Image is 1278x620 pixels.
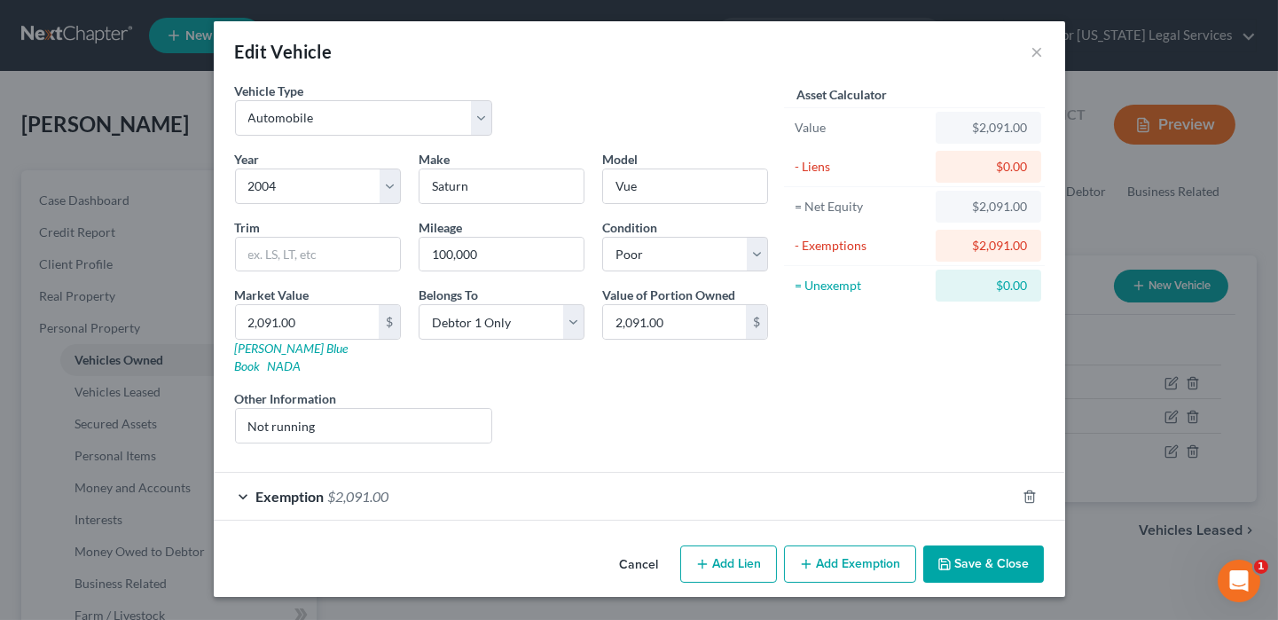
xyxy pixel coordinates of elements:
[746,305,767,339] div: $
[950,277,1027,294] div: $0.00
[1031,41,1044,62] button: ×
[419,218,462,237] label: Mileage
[236,305,379,339] input: 0.00
[602,286,735,304] label: Value of Portion Owned
[796,85,887,104] label: Asset Calculator
[950,198,1027,216] div: $2,091.00
[950,119,1027,137] div: $2,091.00
[784,545,916,583] button: Add Exemption
[235,341,349,373] a: [PERSON_NAME] Blue Book
[235,389,337,408] label: Other Information
[379,305,400,339] div: $
[236,409,492,443] input: (optional)
[950,237,1027,255] div: $2,091.00
[328,488,389,505] span: $2,091.00
[419,287,478,302] span: Belongs To
[603,169,767,203] input: ex. Altima
[235,286,310,304] label: Market Value
[602,218,657,237] label: Condition
[795,237,929,255] div: - Exemptions
[235,82,304,100] label: Vehicle Type
[603,305,746,339] input: 0.00
[795,277,929,294] div: = Unexempt
[419,238,584,271] input: --
[795,158,929,176] div: - Liens
[256,488,325,505] span: Exemption
[680,545,777,583] button: Add Lien
[1254,560,1268,574] span: 1
[795,119,929,137] div: Value
[235,218,261,237] label: Trim
[950,158,1027,176] div: $0.00
[1218,560,1260,602] iframe: Intercom live chat
[236,238,400,271] input: ex. LS, LT, etc
[795,198,929,216] div: = Net Equity
[419,169,584,203] input: ex. Nissan
[923,545,1044,583] button: Save & Close
[602,150,638,169] label: Model
[606,547,673,583] button: Cancel
[235,150,260,169] label: Year
[268,358,302,373] a: NADA
[235,39,333,64] div: Edit Vehicle
[419,152,450,167] span: Make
